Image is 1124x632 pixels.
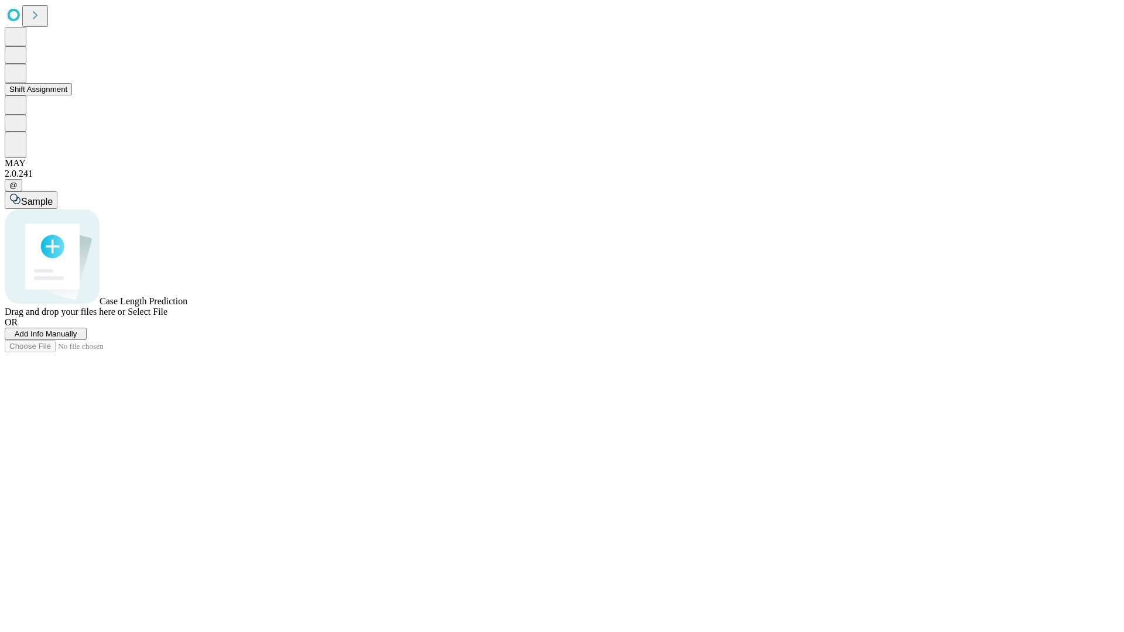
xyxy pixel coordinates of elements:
[5,191,57,209] button: Sample
[5,83,72,95] button: Shift Assignment
[5,317,18,327] span: OR
[5,169,1119,179] div: 2.0.241
[5,307,125,317] span: Drag and drop your files here or
[9,181,18,190] span: @
[100,296,187,306] span: Case Length Prediction
[5,158,1119,169] div: MAY
[21,197,53,207] span: Sample
[5,328,87,340] button: Add Info Manually
[128,307,167,317] span: Select File
[15,329,77,338] span: Add Info Manually
[5,179,22,191] button: @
